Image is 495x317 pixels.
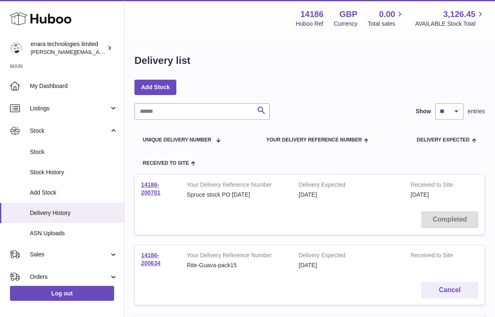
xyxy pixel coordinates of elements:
[300,9,324,20] strong: 14186
[416,107,431,115] label: Show
[339,9,357,20] strong: GBP
[141,181,161,196] a: 14186-200701
[415,20,485,28] span: AVAILABLE Stock Total
[31,40,105,56] div: enara technologies limited
[187,251,286,261] strong: Your Delivery Reference Number
[30,148,118,156] span: Stock
[30,127,109,135] span: Stock
[187,191,286,199] div: Spruce stock PO [DATE]
[134,80,176,95] a: Add Stock
[411,191,429,198] span: [DATE]
[30,229,118,237] span: ASN Uploads
[296,20,324,28] div: Huboo Ref
[143,161,189,166] span: Received to Site
[417,137,469,143] span: Delivery Expected
[411,251,461,261] strong: Received to Site
[368,20,405,28] span: Total sales
[30,168,118,176] span: Stock History
[30,273,109,281] span: Orders
[10,286,114,301] a: Log out
[266,137,362,143] span: Your Delivery Reference Number
[143,137,211,143] span: Unique Delivery Number
[411,181,461,191] strong: Received to Site
[421,282,478,299] button: Cancel
[415,9,485,28] a: 3,126.45 AVAILABLE Stock Total
[299,191,398,199] div: [DATE]
[468,107,485,115] span: entries
[134,54,190,67] h1: Delivery list
[30,251,109,258] span: Sales
[187,181,286,191] strong: Your Delivery Reference Number
[30,82,118,90] span: My Dashboard
[443,9,475,20] span: 3,126.45
[141,252,161,266] a: 14186-200634
[30,209,118,217] span: Delivery History
[368,9,405,28] a: 0.00 Total sales
[334,20,358,28] div: Currency
[299,251,398,261] strong: Delivery Expected
[299,261,398,269] div: [DATE]
[299,181,398,191] strong: Delivery Expected
[30,189,118,197] span: Add Stock
[30,105,109,112] span: Listings
[379,9,395,20] span: 0.00
[31,49,166,55] span: [PERSON_NAME][EMAIL_ADDRESS][DOMAIN_NAME]
[187,261,286,269] div: Rite-Guava-pack15
[10,42,22,54] img: Dee@enara.co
